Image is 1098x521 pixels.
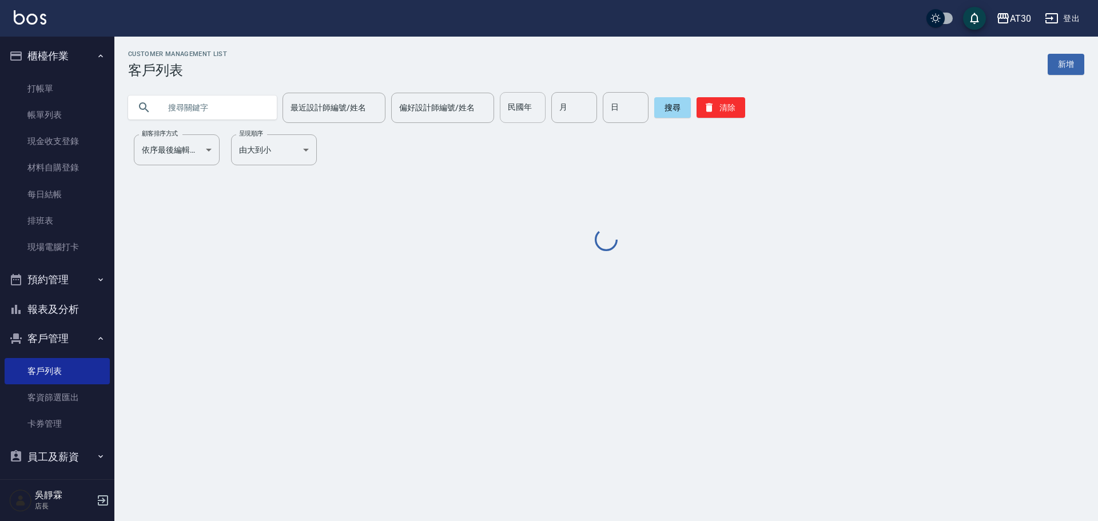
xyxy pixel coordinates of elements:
[35,501,93,511] p: 店長
[5,208,110,234] a: 排班表
[35,490,93,501] h5: 吳靜霖
[5,411,110,437] a: 卡券管理
[5,295,110,324] button: 報表及分析
[5,358,110,384] a: 客戶列表
[5,442,110,472] button: 員工及薪資
[1048,54,1084,75] a: 新增
[128,62,227,78] h3: 客戶列表
[1040,8,1084,29] button: 登出
[1010,11,1031,26] div: AT30
[5,154,110,181] a: 材料自購登錄
[5,75,110,102] a: 打帳單
[160,92,268,123] input: 搜尋關鍵字
[14,10,46,25] img: Logo
[134,134,220,165] div: 依序最後編輯時間
[5,41,110,71] button: 櫃檯作業
[5,181,110,208] a: 每日結帳
[963,7,986,30] button: save
[239,129,263,138] label: 呈現順序
[231,134,317,165] div: 由大到小
[9,489,32,512] img: Person
[5,384,110,411] a: 客資篩選匯出
[5,324,110,353] button: 客戶管理
[5,128,110,154] a: 現金收支登錄
[992,7,1036,30] button: AT30
[697,97,745,118] button: 清除
[142,129,178,138] label: 顧客排序方式
[654,97,691,118] button: 搜尋
[5,102,110,128] a: 帳單列表
[128,50,227,58] h2: Customer Management List
[5,234,110,260] a: 現場電腦打卡
[5,471,110,501] button: 商品管理
[5,265,110,295] button: 預約管理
